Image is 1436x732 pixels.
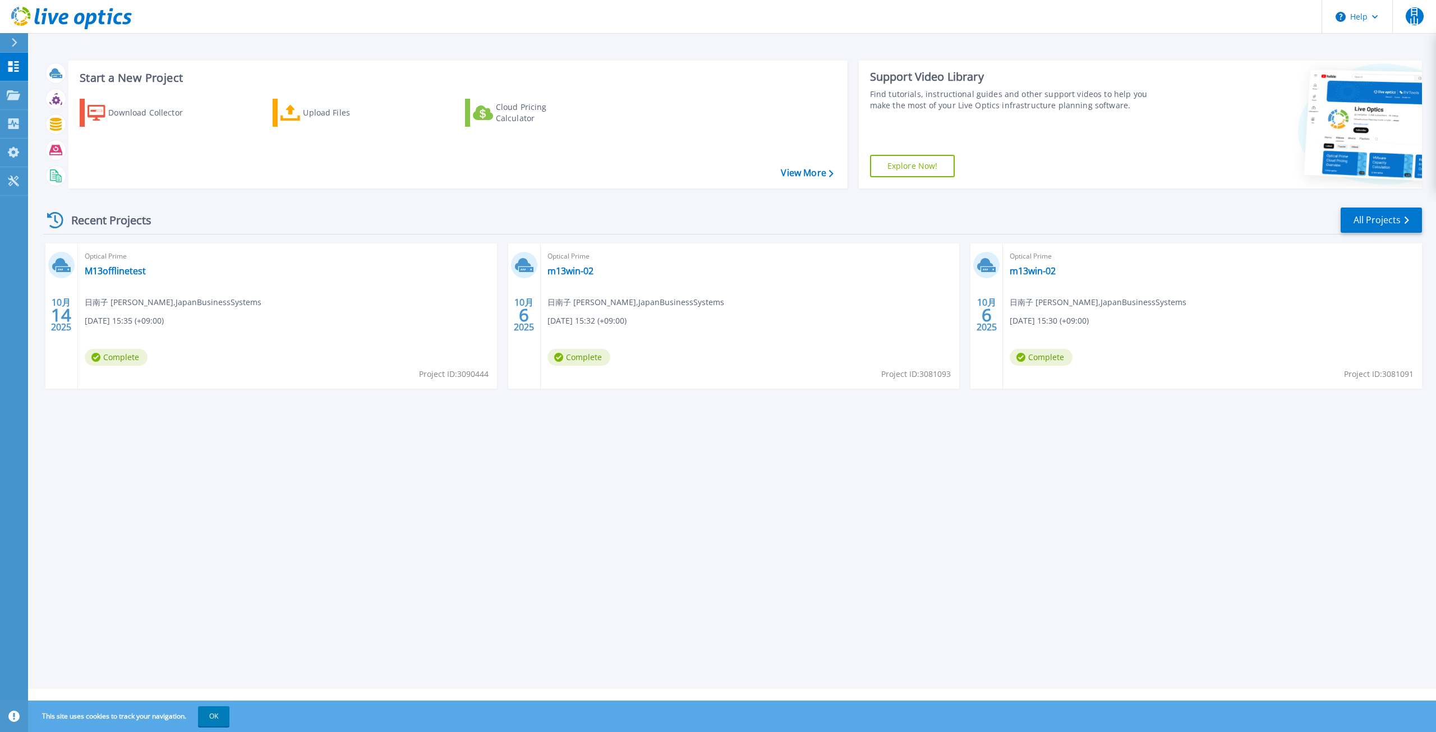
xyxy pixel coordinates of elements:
[547,250,953,263] span: Optical Prime
[781,168,833,178] a: View More
[1010,315,1089,327] span: [DATE] 15:30 (+09:00)
[85,250,490,263] span: Optical Prime
[31,706,229,726] span: This site uses cookies to track your navigation.
[547,265,593,277] a: m13win-02
[198,706,229,726] button: OK
[465,99,590,127] a: Cloud Pricing Calculator
[547,315,627,327] span: [DATE] 15:32 (+09:00)
[1341,208,1422,233] a: All Projects
[496,102,586,124] div: Cloud Pricing Calculator
[519,310,529,320] span: 6
[1010,265,1056,277] a: m13win-02
[85,349,148,366] span: Complete
[1010,296,1186,309] span: 日南子 [PERSON_NAME] , JapanBusinessSystems
[1010,250,1415,263] span: Optical Prime
[547,349,610,366] span: Complete
[85,265,146,277] a: M13offlinetest
[881,368,951,380] span: Project ID: 3081093
[80,99,205,127] a: Download Collector
[85,296,261,309] span: 日南子 [PERSON_NAME] , JapanBusinessSystems
[108,102,198,124] div: Download Collector
[976,294,997,335] div: 10月 2025
[513,294,535,335] div: 10月 2025
[870,155,955,177] a: Explore Now!
[85,315,164,327] span: [DATE] 15:35 (+09:00)
[273,99,398,127] a: Upload Files
[51,310,71,320] span: 14
[982,310,992,320] span: 6
[1406,7,1424,25] span: 日山
[303,102,393,124] div: Upload Files
[547,296,724,309] span: 日南子 [PERSON_NAME] , JapanBusinessSystems
[870,70,1161,84] div: Support Video Library
[1344,368,1414,380] span: Project ID: 3081091
[1010,349,1073,366] span: Complete
[419,368,489,380] span: Project ID: 3090444
[80,72,833,84] h3: Start a New Project
[43,206,167,234] div: Recent Projects
[50,294,72,335] div: 10月 2025
[870,89,1161,111] div: Find tutorials, instructional guides and other support videos to help you make the most of your L...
